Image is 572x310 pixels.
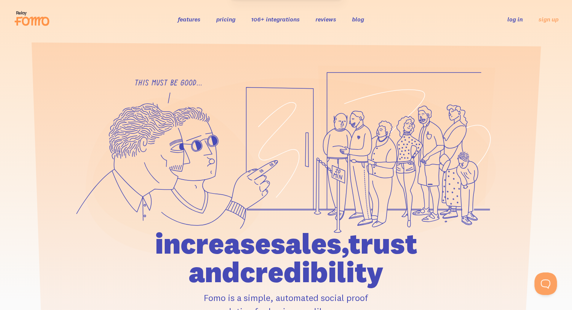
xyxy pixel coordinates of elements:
[112,229,460,286] h1: increase sales, trust and credibility
[539,15,558,23] a: sign up
[316,15,336,23] a: reviews
[352,15,364,23] a: blog
[251,15,300,23] a: 106+ integrations
[178,15,200,23] a: features
[534,272,557,295] iframe: Help Scout Beacon - Open
[216,15,235,23] a: pricing
[507,15,523,23] a: log in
